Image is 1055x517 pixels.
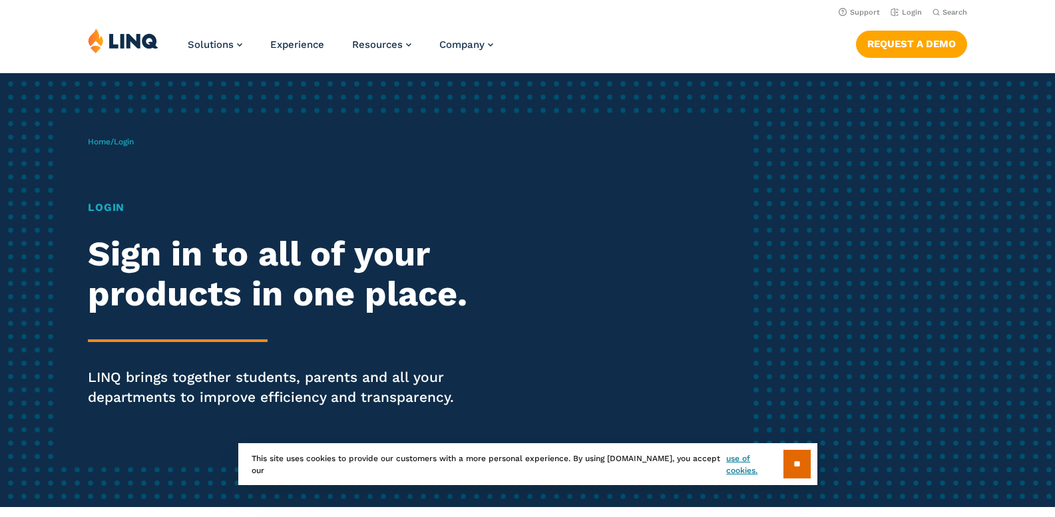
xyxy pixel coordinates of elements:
[856,28,967,57] nav: Button Navigation
[114,137,134,146] span: Login
[891,8,922,17] a: Login
[88,200,495,216] h1: Login
[352,39,403,51] span: Resources
[943,8,967,17] span: Search
[88,367,495,407] p: LINQ brings together students, parents and all your departments to improve efficiency and transpa...
[88,28,158,53] img: LINQ | K‑12 Software
[88,137,110,146] a: Home
[188,28,493,72] nav: Primary Navigation
[439,39,493,51] a: Company
[352,39,411,51] a: Resources
[88,234,495,314] h2: Sign in to all of your products in one place.
[726,452,783,476] a: use of cookies.
[439,39,485,51] span: Company
[188,39,242,51] a: Solutions
[88,137,134,146] span: /
[933,7,967,17] button: Open Search Bar
[839,8,880,17] a: Support
[238,443,817,485] div: This site uses cookies to provide our customers with a more personal experience. By using [DOMAIN...
[856,31,967,57] a: Request a Demo
[270,39,324,51] a: Experience
[188,39,234,51] span: Solutions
